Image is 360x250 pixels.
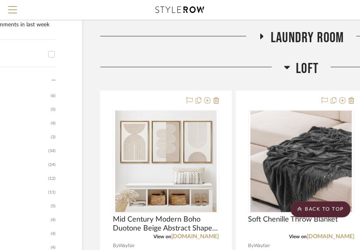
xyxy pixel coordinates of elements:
span: View on [154,235,172,239]
scroll-to-top-button: BACK TO TOP [291,201,351,218]
span: Loft [296,60,319,78]
span: (12) [48,172,56,185]
span: (3) [51,131,56,144]
span: Wayfair [254,242,270,250]
span: Soft Chenille Throw Blanket [248,216,338,224]
img: Mid Century Modern Boho Duotone Beige Abstract Shape Framed Canvas 3 Pieces Print Wall Art Neutra... [115,111,217,212]
span: By [113,242,119,250]
span: (6) [51,89,56,102]
span: (11) [48,186,56,199]
span: (5) [51,200,56,213]
a: [DOMAIN_NAME] [172,234,219,240]
span: (5) [51,103,56,116]
span: (4) [51,117,56,130]
div: 0 [249,110,354,213]
span: Laundry Room [271,29,344,47]
img: Soft Chenille Throw Blanket [250,111,352,212]
span: By [248,242,254,250]
span: (4) [51,213,56,226]
span: (4) [51,227,56,240]
span: Wayfair [119,242,135,250]
span: View on [289,235,307,239]
span: Mid Century Modern Boho Duotone Beige Abstract Shape Framed Canvas 3 Pieces Print Wall Art Neutra... [113,216,219,233]
span: (24) [48,158,56,171]
a: [DOMAIN_NAME] [307,234,354,240]
span: (34) [48,144,56,157]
